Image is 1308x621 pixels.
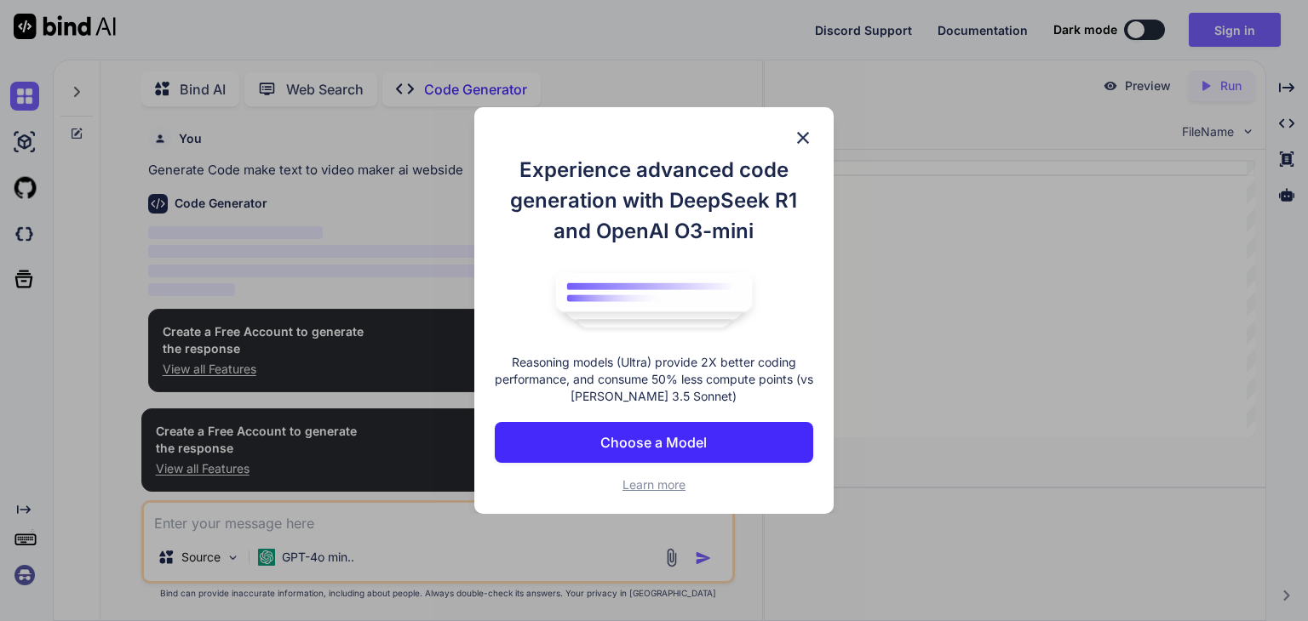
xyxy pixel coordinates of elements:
[495,155,813,247] h1: Experience advanced code generation with DeepSeek R1 and OpenAI O3-mini
[495,422,813,463] button: Choose a Model
[600,432,707,453] p: Choose a Model
[622,477,686,492] span: Learn more
[543,264,765,337] img: bind logo
[793,128,813,148] img: close
[495,354,813,405] p: Reasoning models (Ultra) provide 2X better coding performance, and consume 50% less compute point...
